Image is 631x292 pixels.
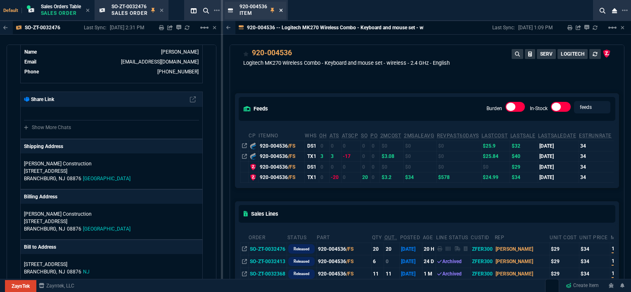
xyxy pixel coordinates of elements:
[436,231,470,243] th: Line Status
[607,23,617,33] mat-icon: Example home icon
[518,24,553,31] p: [DATE] 1:09 PM
[288,153,295,159] span: /FS
[41,10,81,16] p: Sales Order
[482,133,508,139] abbr: The last purchase cost from PO Order
[83,269,90,275] span: NJ
[24,176,57,181] span: BRANCHBURG,
[612,257,621,266] span: 18%
[404,133,434,139] abbr: Avg Sale from SO invoices for 2 months
[157,69,199,75] a: 469-249-2107
[24,261,199,268] p: [STREET_ADDRESS]
[25,24,60,31] p: SO-ZT-0032476
[384,255,400,268] td: 0
[342,162,361,172] td: 0
[243,59,450,67] p: Logitech MK270 Wireless Combo - Keyboard and mouse set - wireless - 2.4 GHz - English
[510,162,538,172] td: $29
[551,270,578,278] div: $29
[538,162,579,172] td: [DATE]
[621,24,624,31] a: Hide Workbench
[380,151,403,161] td: $3.08
[481,172,510,182] td: $24.99
[24,68,199,76] tr: undefined
[24,218,199,225] p: [STREET_ADDRESS]
[3,25,8,31] nx-icon: Back to Table
[361,172,370,182] td: 20
[319,141,329,151] td: 0
[84,24,110,31] p: Last Sync:
[422,255,436,268] td: 24 D
[538,141,579,151] td: [DATE]
[470,255,494,268] td: ZFER300
[24,226,57,232] span: BRANCHBURG,
[260,174,303,181] div: 920-004536
[24,48,199,56] tr: undefined
[579,172,614,182] td: 34
[494,243,549,255] td: [PERSON_NAME]
[247,24,480,31] p: 920-004536 -- Logitech MK270 Wireless Combo - Keyboard and mouse set - wireless - 2.4 GHz - English
[494,268,549,280] td: [PERSON_NAME]
[83,226,130,232] span: [GEOGRAPHIC_DATA]
[380,141,403,151] td: $0
[248,255,287,268] td: SO-ZT-0032413
[612,270,621,278] span: 18%
[346,246,353,252] span: /FS
[199,23,209,33] mat-icon: Example home icon
[160,7,164,14] nx-icon: Close Tab
[121,59,199,65] a: [EMAIL_ADDRESS][DOMAIN_NAME]
[214,7,220,14] nx-icon: Open New Tab
[370,133,377,139] abbr: Total units on open Purchase Orders
[579,243,610,255] td: $34
[304,172,319,182] td: TX1
[494,255,549,268] td: [PERSON_NAME]
[59,226,65,232] span: NJ
[370,141,380,151] td: 0
[41,4,81,9] span: Sales Orders Table
[422,268,436,280] td: 1 M
[24,69,39,75] span: Phone
[372,255,384,268] td: 6
[329,162,341,172] td: 0
[319,151,329,161] td: 3
[530,106,548,111] label: In-Stock
[330,133,339,139] abbr: Total units in inventory => minus on SO => plus on PO
[579,231,610,243] th: Unit Price
[24,59,36,65] span: Email
[248,129,258,141] th: cp
[579,141,614,151] td: 34
[260,153,303,160] div: 920-004536
[304,151,319,161] td: TX1
[346,271,353,277] span: /FS
[551,245,578,253] div: $29
[361,162,370,172] td: 0
[240,10,267,16] p: Item
[538,172,579,182] td: [DATE]
[319,172,329,182] td: 0
[403,172,436,182] td: $34
[361,151,370,161] td: 0
[436,172,481,182] td: $578
[422,243,436,255] td: 20 H
[279,7,283,14] nx-icon: Close Tab
[226,25,231,31] nx-icon: Back to Table
[342,133,358,139] abbr: ATS with all companies combined
[319,133,327,139] abbr: Total units in inventory.
[622,7,628,14] nx-icon: Open New Tab
[24,125,71,130] a: Show More Chats
[260,163,303,171] div: 920-004536
[422,231,436,243] th: age
[304,141,319,151] td: DS1
[549,231,579,243] th: Unit Cost
[83,176,130,181] span: [GEOGRAPHIC_DATA]
[437,270,469,278] div: Archived
[260,142,303,150] div: 920-004536
[510,133,536,139] abbr: The last SO Inv price. No time limit. (ignore zeros)
[361,141,370,151] td: 0
[187,6,200,16] nx-icon: Split Panels
[470,268,494,280] td: ZFER300
[248,268,287,280] td: SO-ZT-0032368
[329,141,341,151] td: 0
[562,280,602,292] a: Create Item
[248,243,287,255] td: SO-ZT-0032476
[342,172,361,182] td: 0
[244,105,268,113] h5: feeds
